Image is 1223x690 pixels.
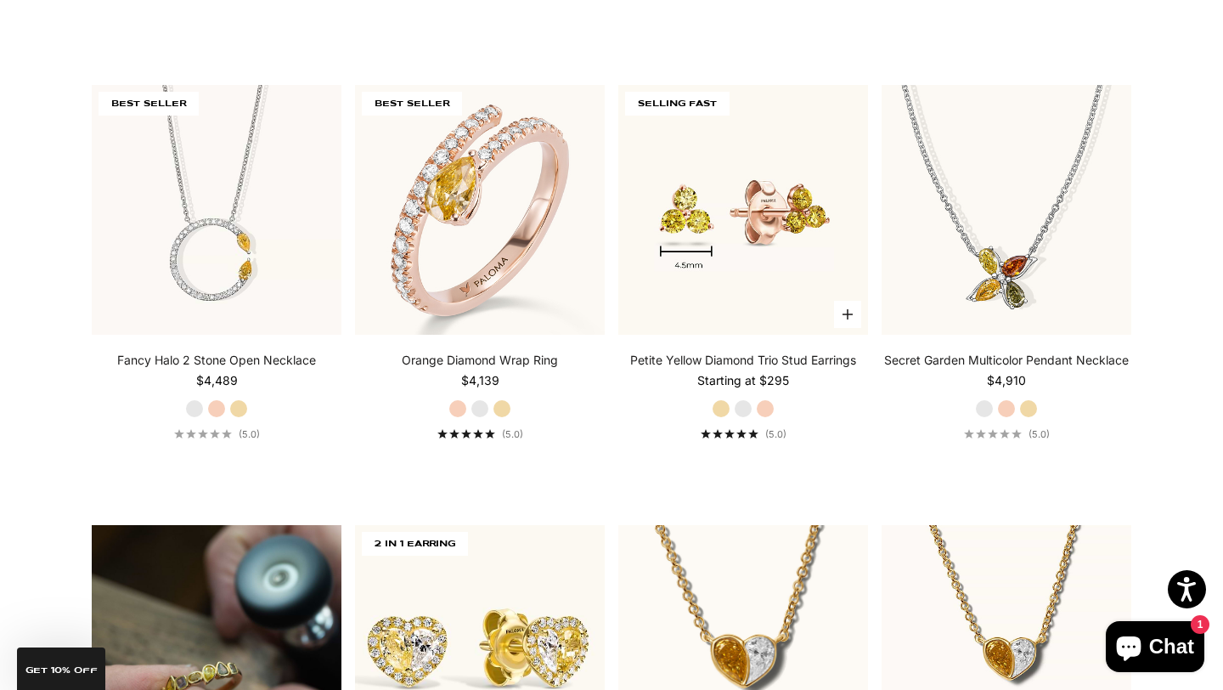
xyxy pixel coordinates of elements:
span: (5.0) [1029,428,1050,440]
div: GET 10% Off [17,648,105,690]
div: 5.0 out of 5.0 stars [701,429,758,438]
div: 5.0 out of 5.0 stars [437,429,495,438]
span: GET 10% Off [25,666,98,675]
span: (5.0) [765,428,786,440]
a: Fancy Halo 2 Stone Open Necklace [117,352,316,369]
span: BEST SELLER [99,92,199,116]
a: 5.0 out of 5.0 stars(5.0) [964,428,1050,440]
img: #RoseGold [355,85,605,335]
sale-price: Starting at $295 [697,372,789,389]
span: BEST SELLER [362,92,462,116]
div: 5.0 out of 5.0 stars [964,429,1022,438]
a: #YellowGold #RoseGold #WhiteGold [882,85,1131,335]
a: Secret Garden Multicolor Pendant Necklace [884,352,1129,369]
a: #YellowGold #WhiteGold #RoseGold [355,85,605,335]
a: 5.0 out of 5.0 stars(5.0) [437,428,523,440]
span: (5.0) [239,428,260,440]
img: #WhiteGold [92,85,341,335]
img: #RoseGold [618,85,868,335]
div: 5.0 out of 5.0 stars [174,429,232,438]
a: Petite Yellow Diamond Trio Stud Earrings [630,352,856,369]
sale-price: $4,910 [987,372,1026,389]
sale-price: $4,139 [461,372,499,389]
span: SELLING FAST [625,92,730,116]
inbox-online-store-chat: Shopify online store chat [1101,621,1209,676]
a: #YellowGold #RoseGold #WhiteGold [92,85,341,335]
span: 2 IN 1 EARRING [362,532,468,556]
img: #WhiteGold [882,85,1131,335]
a: 5.0 out of 5.0 stars(5.0) [701,428,786,440]
span: (5.0) [502,428,523,440]
a: Orange Diamond Wrap Ring [402,352,558,369]
a: 5.0 out of 5.0 stars(5.0) [174,428,260,440]
sale-price: $4,489 [196,372,238,389]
